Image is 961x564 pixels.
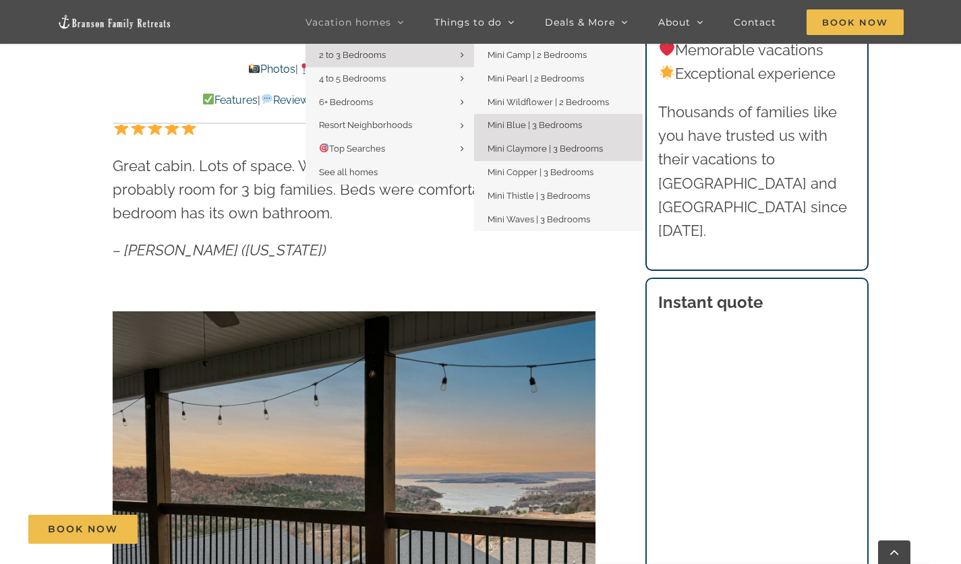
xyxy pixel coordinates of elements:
a: Location [298,63,353,75]
span: About [658,18,691,27]
a: Mini Copper | 3 Bedrooms [474,161,643,185]
img: ⭐️ [148,121,163,135]
span: Mini Copper | 3 Bedrooms [488,167,593,177]
span: Mini Claymore | 3 Bedrooms [488,144,603,154]
a: Reviews [260,94,314,106]
strong: Instant quote [658,292,763,312]
span: Mini Thistle | 3 Bedrooms [488,191,590,201]
em: – [PERSON_NAME] ([US_STATE]) [113,241,326,259]
span: Book Now [48,524,118,535]
a: Mini Pearl | 2 Bedrooms [474,67,643,91]
a: 🎯Top Searches [305,137,474,161]
a: 6+ Bedrooms [305,91,474,115]
a: Photos [248,63,295,75]
a: Book Now [28,515,138,544]
a: Mini Claymore | 3 Bedrooms [474,137,643,161]
img: 📍 [299,63,310,74]
span: 4 to 5 Bedrooms [319,73,386,84]
span: Deals & More [545,18,615,27]
p: | | | | [113,92,595,109]
span: Mini Blue | 3 Bedrooms [488,120,582,130]
img: ⭐️ [181,121,196,135]
a: 2 to 3 Bedrooms [305,44,474,67]
span: Book Now [807,9,904,35]
span: Mini Waves | 3 Bedrooms [488,214,590,224]
span: Things to do [434,18,502,27]
span: 2 to 3 Bedrooms [319,50,386,60]
p: Thousands of families like you have trusted us with their vacations to [GEOGRAPHIC_DATA] and [GEO... [658,100,855,243]
p: Great cabin. Lots of space. We had 2 big families and there was probably room for 3 big families.... [113,154,595,226]
span: Top Searches [319,144,385,154]
span: Resort Neighborhoods [319,120,412,130]
img: 📸 [249,63,260,74]
img: Branson Family Retreats Logo [57,14,172,30]
span: Mini Wildflower | 2 Bedrooms [488,97,609,107]
a: Features [202,94,258,106]
a: 4 to 5 Bedrooms [305,67,474,91]
img: 🎯 [320,144,328,152]
span: Mini Pearl | 2 Bedrooms [488,73,584,84]
span: 6+ Bedrooms [319,97,373,107]
img: ⭐️ [114,121,129,135]
span: Mini Camp | 2 Bedrooms [488,50,587,60]
img: 🌟 [660,65,674,80]
span: See all homes [319,167,378,177]
a: Mini Camp | 2 Bedrooms [474,44,643,67]
img: ⭐️ [165,121,179,135]
span: Vacation homes [305,18,391,27]
a: Mini Blue | 3 Bedrooms [474,114,643,137]
p: | | [113,61,595,78]
a: Mini Thistle | 3 Bedrooms [474,185,643,208]
a: Resort Neighborhoods [305,114,474,137]
a: Mini Wildflower | 2 Bedrooms [474,91,643,115]
a: See all homes [305,161,474,185]
img: ⭐️ [131,121,146,135]
a: Mini Waves | 3 Bedrooms [474,208,643,232]
span: Contact [734,18,776,27]
img: 💬 [262,94,272,104]
img: ✅ [203,94,214,104]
